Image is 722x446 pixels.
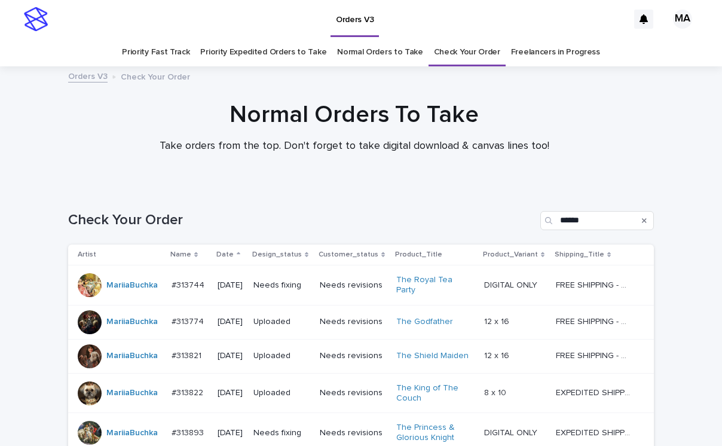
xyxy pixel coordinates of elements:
p: Customer_status [319,248,378,261]
p: DIGITAL ONLY [484,278,540,291]
p: Needs revisions [320,317,387,327]
a: Priority Fast Track [122,38,189,66]
a: MariiaBuchka [106,388,158,398]
a: Priority Expedited Orders to Take [200,38,326,66]
p: [DATE] [218,388,244,398]
p: Check Your Order [121,69,190,83]
tr: MariiaBuchka #313822#313822 [DATE]UploadedNeeds revisionsThe King of The Couch 8 x 108 x 10 EXPED... [68,373,654,413]
p: Needs fixing [253,428,310,438]
p: Uploaded [253,317,310,327]
p: Uploaded [253,351,310,361]
p: EXPEDITED SHIPPING - preview in 1 business day; delivery up to 5 business days after your approval. [556,386,633,398]
p: Product_Variant [483,248,538,261]
img: stacker-logo-s-only.png [24,7,48,31]
p: #313822 [172,386,206,398]
p: Name [170,248,191,261]
p: Needs revisions [320,351,387,361]
p: Uploaded [253,388,310,398]
tr: MariiaBuchka #313744#313744 [DATE]Needs fixingNeeds revisionsThe Royal Tea Party DIGITAL ONLYDIGI... [68,265,654,306]
h1: Check Your Order [68,212,536,229]
p: [DATE] [218,351,244,361]
a: The Princess & Glorious Knight [396,423,471,443]
p: #313893 [172,426,206,438]
a: MariiaBuchka [106,280,158,291]
p: 8 x 10 [484,386,509,398]
a: The Royal Tea Party [396,275,471,295]
p: Date [216,248,234,261]
tr: MariiaBuchka #313821#313821 [DATE]UploadedNeeds revisionsThe Shield Maiden 12 x 1612 x 16 FREE SH... [68,339,654,373]
p: Design_status [252,248,302,261]
p: Needs revisions [320,388,387,398]
p: FREE SHIPPING - preview in 1-2 business days, after your approval delivery will take 5-10 b.d. [556,349,633,361]
p: #313821 [172,349,204,361]
a: MariiaBuchka [106,351,158,361]
tr: MariiaBuchka #313774#313774 [DATE]UploadedNeeds revisionsThe Godfather 12 x 1612 x 16 FREE SHIPPI... [68,305,654,339]
a: MariiaBuchka [106,317,158,327]
h1: Normal Orders To Take [62,100,647,129]
p: DIGITAL ONLY [484,426,540,438]
p: Take orders from the top. Don't forget to take digital download & canvas lines too! [115,140,593,153]
a: Orders V3 [68,69,108,83]
p: [DATE] [218,280,244,291]
a: The King of The Couch [396,383,471,404]
p: Needs revisions [320,428,387,438]
a: Check Your Order [434,38,500,66]
p: Shipping_Title [555,248,604,261]
p: Product_Title [395,248,442,261]
p: [DATE] [218,317,244,327]
p: #313744 [172,278,207,291]
a: The Shield Maiden [396,351,469,361]
input: Search [540,211,654,230]
p: [DATE] [218,428,244,438]
p: 12 x 16 [484,349,512,361]
p: EXPEDITED SHIPPING - preview in 1 business day; delivery up to 5 business days after your approval. [556,426,633,438]
p: FREE SHIPPING - preview in 1-2 business days, after your approval delivery will take 5-10 b.d. [556,278,633,291]
p: FREE SHIPPING - preview in 1-2 business days, after your approval delivery will take 5-10 b.d. [556,314,633,327]
p: Needs fixing [253,280,310,291]
a: The Godfather [396,317,453,327]
a: Normal Orders to Take [337,38,423,66]
p: 12 x 16 [484,314,512,327]
div: MA [673,10,692,29]
p: Artist [78,248,96,261]
a: MariiaBuchka [106,428,158,438]
p: Needs revisions [320,280,387,291]
a: Freelancers in Progress [511,38,600,66]
p: #313774 [172,314,206,327]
